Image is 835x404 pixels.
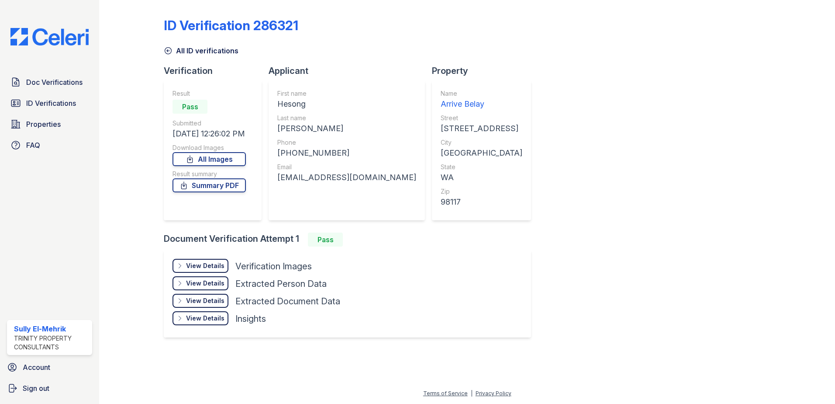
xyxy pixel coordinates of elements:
a: Summary PDF [173,178,246,192]
div: First name [277,89,416,98]
div: Document Verification Attempt 1 [164,233,538,247]
div: State [441,163,522,171]
div: [STREET_ADDRESS] [441,122,522,135]
a: All Images [173,152,246,166]
div: City [441,138,522,147]
div: Arrive Belay [441,98,522,110]
div: View Details [186,261,224,270]
span: Properties [26,119,61,129]
div: Extracted Person Data [235,278,327,290]
span: FAQ [26,140,40,150]
div: View Details [186,314,224,323]
img: CE_Logo_Blue-a8612792a0a2168367f1c8372b55b34899dd931a85d93a1a3d3e32e68fde9ad4.png [3,28,96,45]
div: Insights [235,313,266,325]
a: FAQ [7,136,92,154]
div: Trinity Property Consultants [14,334,89,352]
div: [PHONE_NUMBER] [277,147,416,159]
div: Result [173,89,246,98]
div: Applicant [269,65,432,77]
div: 98117 [441,196,522,208]
div: Last name [277,114,416,122]
div: Extracted Document Data [235,295,340,307]
div: View Details [186,279,224,288]
div: View Details [186,296,224,305]
div: WA [441,171,522,184]
a: All ID verifications [164,45,238,56]
div: Result summary [173,170,246,178]
span: ID Verifications [26,98,76,108]
div: Sully El-Mehrik [14,324,89,334]
div: Street [441,114,522,122]
div: [EMAIL_ADDRESS][DOMAIN_NAME] [277,171,416,184]
div: Zip [441,187,522,196]
a: Doc Verifications [7,73,92,91]
a: Account [3,359,96,376]
div: Hesong [277,98,416,110]
a: ID Verifications [7,94,92,112]
div: Pass [308,233,343,247]
span: Account [23,362,50,373]
a: Name Arrive Belay [441,89,522,110]
div: Name [441,89,522,98]
span: Doc Verifications [26,77,83,87]
div: ID Verification 286321 [164,17,298,33]
div: [DATE] 12:26:02 PM [173,128,246,140]
div: | [471,390,473,397]
div: Verification Images [235,260,312,272]
a: Terms of Service [423,390,468,397]
div: Verification [164,65,269,77]
div: Phone [277,138,416,147]
div: Submitted [173,119,246,128]
div: Email [277,163,416,171]
a: Sign out [3,380,96,397]
div: Property [432,65,538,77]
div: [PERSON_NAME] [277,122,416,135]
a: Properties [7,115,92,133]
a: Privacy Policy [476,390,511,397]
span: Sign out [23,383,49,394]
div: Pass [173,100,207,114]
div: Download Images [173,143,246,152]
div: [GEOGRAPHIC_DATA] [441,147,522,159]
